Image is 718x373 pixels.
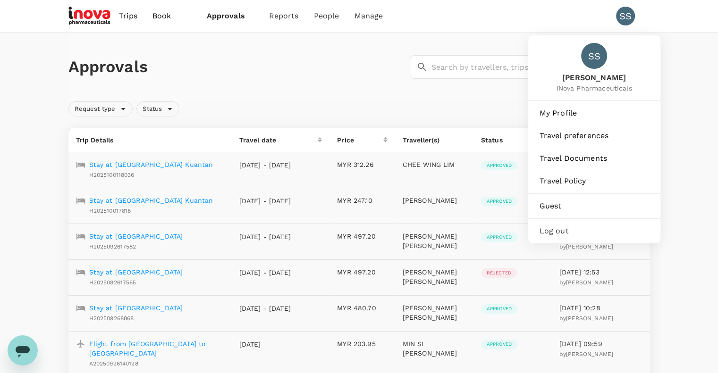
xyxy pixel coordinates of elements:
a: Stay at [GEOGRAPHIC_DATA] [89,303,183,313]
span: [PERSON_NAME] [566,351,613,357]
p: MYR 247.10 [337,196,387,205]
p: [PERSON_NAME] [PERSON_NAME] [403,232,466,250]
p: MIN SI [PERSON_NAME] [403,339,466,358]
span: H202510017818 [89,207,131,214]
input: Search by travellers, trips, or destination [431,55,650,79]
p: MYR 312.26 [337,160,387,169]
span: Request type [69,105,121,114]
span: [PERSON_NAME] [566,315,613,322]
a: Stay at [GEOGRAPHIC_DATA] [89,232,183,241]
p: [PERSON_NAME] [PERSON_NAME] [403,267,466,286]
p: [PERSON_NAME] [403,196,466,205]
span: H202509268868 [89,315,134,322]
p: [DATE] 12:53 [559,267,642,277]
p: [DATE] - [DATE] [239,196,291,206]
p: MYR 480.70 [337,303,387,313]
a: My Profile [532,103,657,124]
div: Status [136,101,179,116]
a: Guest [532,196,657,216]
span: Travel Policy [540,175,649,187]
span: Travel Documents [540,153,649,164]
span: H2025100118036 [89,172,135,178]
a: Stay at [GEOGRAPHIC_DATA] [89,267,183,277]
a: Stay at [GEOGRAPHIC_DATA] Kuantan [89,160,213,169]
a: Travel Policy [532,171,657,191]
span: A20250926140128 [89,360,138,367]
span: Approved [481,306,517,312]
p: [PERSON_NAME] [PERSON_NAME] [403,303,466,322]
div: Price [337,135,383,145]
span: Approved [481,341,517,348]
p: [DATE] [239,340,291,349]
span: Travel preferences [540,130,649,141]
div: Travel date [239,135,318,145]
span: Reports [269,10,299,22]
span: Manage [354,10,383,22]
span: Approved [481,198,517,205]
p: MYR 497.20 [337,232,387,241]
div: SS [581,43,607,69]
span: Status [137,105,168,114]
h1: Approvals [68,57,406,77]
span: Guest [540,200,649,212]
span: Log out [540,225,649,237]
p: Trip Details [76,135,224,145]
span: Rejected [481,270,517,276]
p: [DATE] - [DATE] [239,304,291,313]
span: Trips [119,10,137,22]
div: SS [616,7,635,25]
span: H2025092617582 [89,243,136,250]
p: [DATE] 09:59 [559,339,642,348]
a: Travel Documents [532,148,657,169]
p: CHEE WING LIM [403,160,466,169]
span: [PERSON_NAME] [566,243,613,250]
span: Approvals [207,10,254,22]
p: [DATE] 10:28 [559,303,642,313]
p: [DATE] - [DATE] [239,160,291,170]
div: Request type [68,101,133,116]
span: iNova Pharmaceuticals [556,83,632,93]
div: Log out [532,221,657,241]
span: by [559,279,613,286]
p: MYR 203.95 [337,339,387,348]
span: H2025092617565 [89,279,136,286]
div: Status [481,135,540,145]
a: Stay at [GEOGRAPHIC_DATA] Kuantan [89,196,213,205]
span: [PERSON_NAME] [556,73,632,83]
span: My Profile [540,108,649,119]
a: Flight from [GEOGRAPHIC_DATA] to [GEOGRAPHIC_DATA] [89,339,224,358]
span: by [559,351,613,357]
p: MYR 497.20 [337,267,387,277]
span: by [559,243,613,250]
a: Travel preferences [532,125,657,146]
iframe: Button to launch messaging window [8,335,38,365]
span: Approved [481,162,517,169]
p: [DATE] - [DATE] [239,232,291,241]
span: by [559,315,613,322]
p: [DATE] - [DATE] [239,268,291,277]
span: [PERSON_NAME] [566,279,613,286]
span: People [314,10,339,22]
p: Traveller(s) [403,135,466,145]
img: iNova Pharmaceuticals [68,6,112,26]
span: Book [152,10,171,22]
span: Approved [481,234,517,240]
